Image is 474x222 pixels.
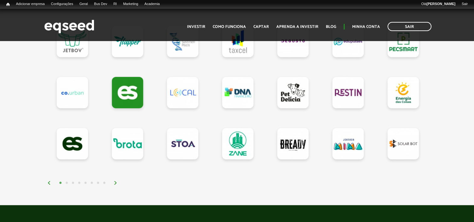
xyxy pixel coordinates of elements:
[426,2,455,6] strong: [PERSON_NAME]
[112,77,143,108] a: Testando Contrato
[95,180,101,186] button: 7 of 4
[332,128,364,159] a: Jornada Mima
[57,180,64,186] button: 1 of 4
[76,180,82,186] button: 4 of 4
[76,2,91,7] a: Geral
[110,2,120,7] a: RI
[458,2,471,7] a: Sair
[57,128,88,159] a: EqSeed
[277,26,309,57] a: Degusto Brands
[6,2,10,7] span: Início
[57,26,88,57] a: JetBov
[114,181,117,185] img: arrow%20right.svg
[388,128,419,159] a: Solar Bot
[277,77,309,108] a: Pet Delícia
[167,77,198,108] a: Loocal
[213,25,246,29] a: Como funciona
[13,2,48,7] a: Adicionar empresa
[3,2,13,8] a: Início
[48,2,76,7] a: Configurações
[222,128,253,159] a: Zane
[388,26,419,57] a: Pecsmart
[167,128,198,159] a: STOA Seguros
[253,25,269,29] a: Captar
[141,2,163,7] a: Academia
[187,25,205,29] a: Investir
[47,181,51,185] img: arrow%20left.svg
[222,77,253,108] a: DNA Financeiro
[326,25,336,29] a: Blog
[112,128,143,159] a: Brota Company
[44,18,94,35] img: EqSeed
[120,2,141,7] a: Marketing
[89,180,95,186] button: 6 of 4
[277,128,309,159] a: Bready
[112,26,143,57] a: Flapper
[82,180,89,186] button: 5 of 4
[352,25,380,29] a: Minha conta
[388,77,419,108] a: Energia das Coisas
[388,22,431,31] a: Sair
[418,2,458,7] a: Olá[PERSON_NAME]
[64,180,70,186] button: 2 of 4
[70,180,76,186] button: 3 of 4
[276,25,318,29] a: Aprenda a investir
[332,77,364,108] a: Restin
[57,77,88,108] a: Co.Urban
[167,26,198,57] a: Sustineri Piscis
[332,26,364,57] a: Edupulses
[101,180,107,186] button: 8 of 4
[222,26,253,57] a: Taxcel
[91,2,110,7] a: Bus Dev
